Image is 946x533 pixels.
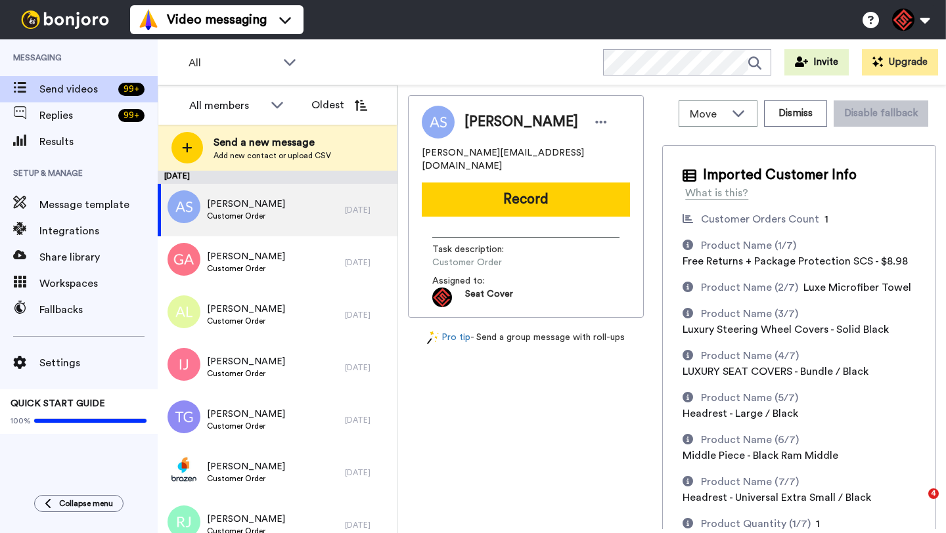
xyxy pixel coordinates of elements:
span: Settings [39,355,158,371]
span: Integrations [39,223,158,239]
button: Record [422,182,630,217]
img: bj-logo-header-white.svg [16,11,114,29]
span: Fallbacks [39,302,158,318]
span: Imported Customer Info [703,165,857,185]
img: magic-wand.svg [427,331,439,345]
span: Luxury Steering Wheel Covers - Solid Black [683,324,889,335]
div: Product Name (6/7) [701,432,799,448]
img: as.png [168,190,200,223]
span: Collapse menu [59,498,113,509]
img: 40690baf-5bb1-42a5-a13d-ef51ecc3c0c1.jpg [168,453,200,486]
span: [PERSON_NAME] [207,460,285,473]
span: Headrest - Universal Extra Small / Black [683,492,871,503]
span: Message template [39,197,158,213]
img: tg.png [168,400,200,433]
div: Product Name (5/7) [701,390,798,406]
div: What is this? [685,185,748,201]
span: Headrest - Large / Black [683,408,798,419]
span: LUXURY SEAT COVERS - Bundle / Black [683,366,868,377]
span: Add new contact or upload CSV [214,150,331,161]
button: Disable fallback [834,100,928,127]
div: Product Name (1/7) [701,238,796,253]
div: [DATE] [345,310,391,320]
span: Send videos [39,81,113,97]
iframe: Intercom live chat [901,488,933,520]
span: 1 [816,519,820,529]
div: [DATE] [345,415,391,425]
span: All [189,55,277,71]
div: [DATE] [345,520,391,530]
span: Share library [39,249,158,265]
div: All members [189,98,264,114]
span: Video messaging [167,11,267,29]
div: [DATE] [345,467,391,478]
div: [DATE] [345,257,391,268]
span: Middle Piece - Black Ram Middle [683,450,838,461]
img: ga.png [168,243,200,276]
div: 99 + [118,83,145,96]
span: QUICK START GUIDE [11,399,105,408]
span: Move [690,106,725,122]
div: Product Name (3/7) [701,306,798,322]
button: Oldest [302,92,377,118]
span: Replies [39,108,113,123]
div: Product Name (4/7) [701,348,799,364]
img: vm-color.svg [138,9,159,30]
span: 4 [928,488,939,499]
span: Workspaces [39,276,158,291]
span: [PERSON_NAME][EMAIL_ADDRESS][DOMAIN_NAME] [422,146,630,173]
span: Customer Order [207,368,285,379]
span: Customer Order [207,473,285,484]
div: - Send a group message with roll-ups [408,331,644,345]
span: Customer Order [207,211,285,221]
img: ij.png [168,348,200,381]
span: Customer Order [432,256,557,269]
img: al.png [168,295,200,328]
button: Collapse menu [34,495,124,512]
span: 1 [824,214,828,224]
span: [PERSON_NAME] [207,250,285,263]
div: Customer Orders Count [701,211,819,227]
span: Seat Cover [465,288,513,307]
span: Customer Order [207,316,285,326]
button: Dismiss [764,100,827,127]
div: Product Name (2/7) [701,280,798,295]
span: Results [39,134,158,150]
span: [PERSON_NAME] [207,198,285,211]
button: Upgrade [862,49,938,75]
span: Send a new message [214,135,331,150]
span: [PERSON_NAME] [207,303,285,316]
span: [PERSON_NAME] [207,513,285,526]
span: Luxe Microfiber Towel [803,282,911,293]
div: Product Quantity (1/7) [701,516,811,532]
button: Invite [784,49,849,75]
div: Product Name (7/7) [701,474,799,490]
div: [DATE] [345,362,391,373]
span: [PERSON_NAME] [464,112,578,132]
span: [PERSON_NAME] [207,355,285,368]
div: [DATE] [158,171,397,184]
div: 99 + [118,109,145,122]
span: Customer Order [207,421,285,431]
img: ec5645ef-65b2-4455-98b9-10df426c12e0-1681764373.jpg [432,288,452,307]
a: Pro tip [427,331,470,345]
span: 100% [11,416,31,426]
span: Assigned to: [432,274,524,288]
span: Free Returns + Package Protection SCS - $8.98 [683,256,908,266]
span: Task description : [432,243,524,256]
span: [PERSON_NAME] [207,408,285,421]
span: Customer Order [207,263,285,274]
div: [DATE] [345,205,391,215]
img: Image of Adrian Stefan [422,106,455,139]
